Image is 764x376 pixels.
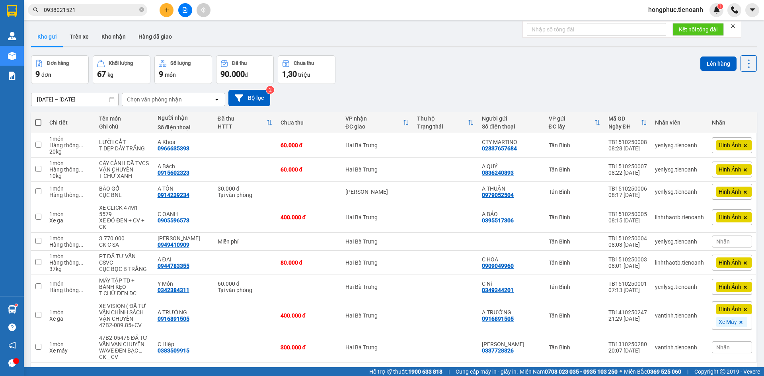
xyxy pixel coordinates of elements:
span: file-add [182,7,188,13]
div: 0337728826 [482,347,514,354]
span: Hỗ trợ kỹ thuật: [369,367,442,376]
span: ... [79,142,84,148]
span: ... [79,192,84,198]
span: hongphuc.tienoanh [642,5,709,15]
div: A Khoa [158,139,210,145]
div: A THUẬN [482,185,540,192]
div: XE CLICK 47M1-5579 [99,205,149,217]
div: yenlysg.tienoanh [655,142,704,148]
div: 1 món [49,281,91,287]
span: copyright [720,369,725,374]
div: 1 món [49,309,91,316]
div: Tân Bình [549,214,600,220]
div: TB1310250280 [608,341,647,347]
div: 0916891505 [158,316,189,322]
div: Hai Bà Trưng [345,214,409,220]
div: yenlysg.tienoanh [655,284,704,290]
span: ⚪️ [620,370,622,373]
div: HTTT [218,123,266,130]
span: message [8,359,16,367]
div: 21:29 [DATE] [608,316,647,322]
th: Toggle SortBy [604,112,651,133]
span: Cung cấp máy in - giấy in: [456,367,518,376]
img: icon-new-feature [713,6,720,14]
span: 90.000 [220,69,245,79]
div: 60.000 đ [218,281,273,287]
div: Hai Bà Trưng [345,259,409,266]
strong: 0369 525 060 [647,368,681,375]
div: Trạng thái [417,123,468,130]
div: Hàng thông thường [49,287,91,293]
div: Tân Bình [549,142,600,148]
img: warehouse-icon [8,305,16,314]
div: Chi tiết [49,119,91,126]
div: Tân Bình [549,189,600,195]
th: Toggle SortBy [545,112,604,133]
div: 60.000 đ [281,142,337,148]
sup: 1 [717,4,723,9]
div: A BẢO [482,211,540,217]
span: 1,30 [282,69,297,79]
div: TB1510250001 [608,281,647,287]
div: 0949410909 [158,242,189,248]
div: Ghi chú [99,123,149,130]
div: Hai Bà Trưng [345,284,409,290]
div: Chọn văn phòng nhận [127,95,182,103]
div: CỤC BỌC B TRẮNG [99,266,149,272]
img: warehouse-icon [8,32,16,40]
div: C OANH [158,211,210,217]
div: A QUÝ [482,163,540,169]
div: Xe ga [49,217,91,224]
div: XE ĐỎ ĐEN + CV + CK [99,217,149,230]
div: Tân Bình [549,312,600,319]
div: Nhân viên [655,119,704,126]
div: C Hiệp [158,341,210,347]
div: Số điện thoại [482,123,540,130]
div: 3.770.000 [99,235,149,242]
div: 300.000 đ [281,344,337,351]
span: 9 [35,69,40,79]
div: 08:22 [DATE] [608,169,647,176]
div: 0905596573 [158,217,189,224]
span: Nhãn [716,344,730,351]
button: file-add [178,3,192,17]
div: vantinh.tienoanh [655,344,704,351]
div: A TRƯỜNG [482,309,540,316]
input: Tìm tên, số ĐT hoặc mã đơn [44,6,138,14]
span: notification [8,341,16,349]
th: Toggle SortBy [413,112,478,133]
div: [PERSON_NAME] [345,189,409,195]
div: Người nhận [158,115,210,121]
div: Đơn hàng [47,60,69,66]
button: plus [160,3,173,17]
div: 0944783355 [158,263,189,269]
div: TB1510250006 [608,185,647,192]
div: Đã thu [218,115,266,122]
div: Hàng thông thường [49,259,91,266]
span: kg [107,72,113,78]
div: Khối lượng [109,60,133,66]
span: Miền Nam [520,367,618,376]
button: Đơn hàng9đơn [31,55,89,84]
input: Select a date range. [31,93,118,106]
div: Hai Bà Trưng [345,312,409,319]
div: Thu hộ [417,115,468,122]
span: | [448,367,450,376]
sup: 2 [266,86,274,94]
div: ĐC giao [345,123,403,130]
div: yenlysg.tienoanh [655,238,704,245]
div: 0836240893 [482,169,514,176]
div: Tân Bình [549,344,600,351]
div: Số điện thoại [158,124,210,131]
span: ... [79,242,84,248]
div: Hàng thông thường [49,142,91,148]
span: Hình Ảnh [719,283,741,290]
div: 10 kg [49,173,91,179]
div: linhthaotb.tienoanh [655,214,704,220]
div: Hai Bà Trưng [345,142,409,148]
div: Tại văn phòng [218,192,273,198]
div: A Bách [158,163,210,169]
th: Toggle SortBy [341,112,413,133]
div: 1 món [49,136,91,142]
div: Hai Bà Trưng [345,166,409,173]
